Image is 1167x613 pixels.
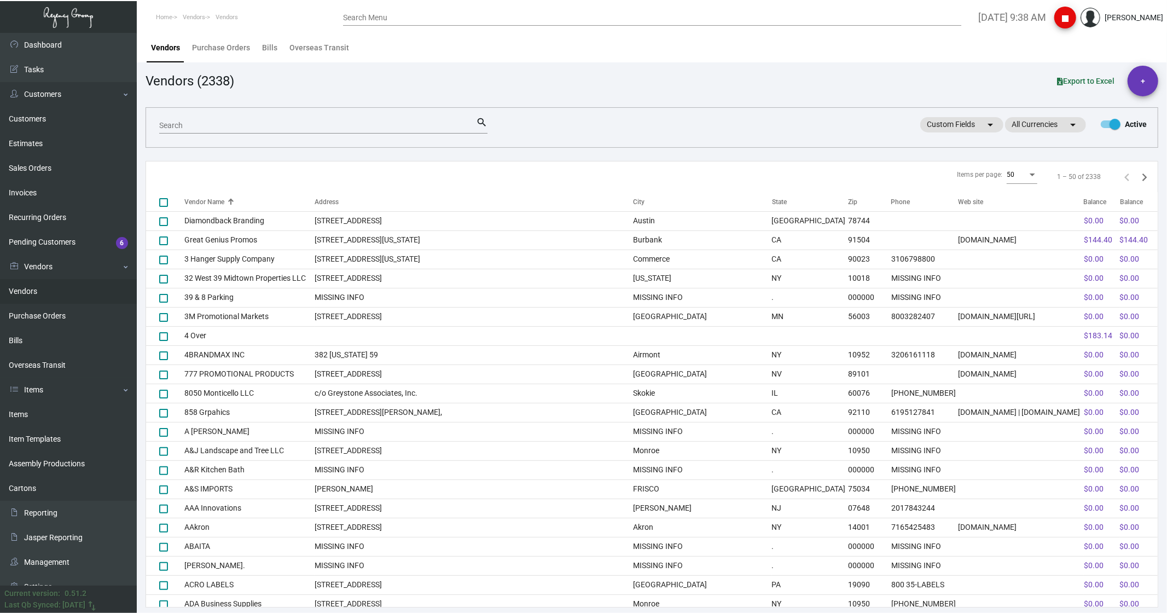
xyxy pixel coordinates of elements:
[957,170,1002,180] div: Items per page:
[772,479,849,499] td: [GEOGRAPHIC_DATA]
[848,307,891,326] td: 56003
[848,211,891,230] td: 78744
[1120,465,1140,474] span: $0.00
[1084,389,1104,397] span: $0.00
[1066,118,1079,131] mat-icon: arrow_drop_down
[1128,66,1158,96] button: +
[184,211,315,230] td: Diamondback Branding
[633,384,771,403] td: Skokie
[315,537,633,556] td: MISSING INFO
[315,499,633,518] td: [STREET_ADDRESS]
[848,197,891,207] div: Zip
[633,575,771,594] td: [GEOGRAPHIC_DATA]
[772,365,849,384] td: NV
[1125,120,1147,129] b: Active
[315,307,633,326] td: [STREET_ADDRESS]
[1054,7,1076,28] button: stop
[184,556,315,575] td: [PERSON_NAME].
[1120,255,1140,263] span: $0.00
[1084,580,1104,589] span: $0.00
[848,365,891,384] td: 89101
[1007,171,1014,178] span: 50
[633,269,771,288] td: [US_STATE]
[315,518,633,537] td: [STREET_ADDRESS]
[633,479,771,499] td: FRISCO
[184,365,315,384] td: 777 PROMOTIONAL PRODUCTS
[315,250,633,269] td: [STREET_ADDRESS][US_STATE]
[4,599,85,611] div: Last Qb Synced: [DATE]
[216,14,238,21] span: Vendors
[1081,8,1100,27] img: admin@bootstrapmaster.com
[1120,484,1140,493] span: $0.00
[891,575,958,594] td: 800 35-LABELS
[184,384,315,403] td: 8050 Monticello LLC
[772,518,849,537] td: NY
[891,422,958,441] td: MISSING INFO
[1084,274,1104,282] span: $0.00
[633,345,771,365] td: Airmont
[891,441,958,460] td: MISSING INFO
[920,117,1003,132] mat-chip: Custom Fields
[315,197,339,207] div: Address
[315,197,633,207] div: Address
[958,307,1084,326] td: [DOMAIN_NAME][URL]
[891,307,958,326] td: 8003282407
[184,269,315,288] td: 32 West 39 Midtown Properties LLC
[156,14,172,21] span: Home
[315,288,633,307] td: MISSING INFO
[315,230,633,250] td: [STREET_ADDRESS][US_STATE]
[1084,504,1104,512] span: $0.00
[184,460,315,479] td: A&R Kitchen Bath
[1120,504,1140,512] span: $0.00
[184,479,315,499] td: A&S IMPORTS
[848,250,891,269] td: 90023
[1084,446,1104,455] span: $0.00
[65,588,86,599] div: 0.51.2
[1084,542,1104,551] span: $0.00
[772,441,849,460] td: NY
[848,269,891,288] td: 10018
[958,197,1084,207] div: Web site
[891,479,958,499] td: [PHONE_NUMBER]
[633,211,771,230] td: Austin
[1120,580,1140,589] span: $0.00
[1084,197,1119,207] div: Balance
[772,250,849,269] td: CA
[184,197,224,207] div: Vendor Name
[1084,235,1112,244] span: $144.40
[891,250,958,269] td: 3106798800
[891,197,910,207] div: Phone
[184,518,315,537] td: AAkron
[1084,465,1104,474] span: $0.00
[958,403,1084,422] td: [DOMAIN_NAME] | [DOMAIN_NAME]
[315,575,633,594] td: [STREET_ADDRESS]
[1084,484,1104,493] span: $0.00
[1120,427,1140,436] span: $0.00
[1141,66,1145,96] span: +
[262,42,277,54] div: Bills
[848,422,891,441] td: 000000
[315,269,633,288] td: [STREET_ADDRESS]
[958,345,1084,365] td: [DOMAIN_NAME]
[891,288,958,307] td: MISSING INFO
[891,499,958,518] td: 2017843244
[772,345,849,365] td: NY
[848,499,891,518] td: 07648
[958,230,1084,250] td: [DOMAIN_NAME]
[184,537,315,556] td: ABAITA
[1084,350,1104,359] span: $0.00
[1120,389,1140,397] span: $0.00
[633,537,771,556] td: MISSING INFO
[146,71,234,91] div: Vendors (2338)
[891,537,958,556] td: MISSING INFO
[151,42,180,54] div: Vendors
[984,118,997,131] mat-icon: arrow_drop_down
[1084,599,1104,608] span: $0.00
[1057,172,1101,182] div: 1 – 50 of 2338
[1120,331,1140,340] span: $0.00
[772,197,787,207] div: State
[1120,408,1140,417] span: $0.00
[772,307,849,326] td: MN
[848,384,891,403] td: 60076
[184,422,315,441] td: A [PERSON_NAME]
